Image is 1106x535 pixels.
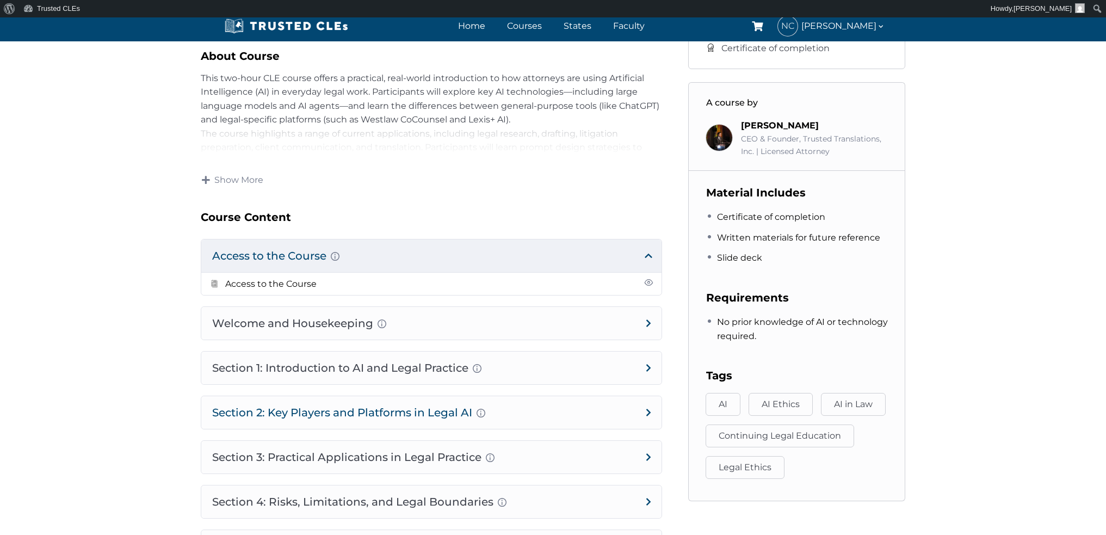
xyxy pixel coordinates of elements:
a: [PERSON_NAME] [741,120,819,131]
a: Show More [201,174,264,187]
h3: Material Includes [706,184,888,201]
span: NC [778,16,798,36]
h3: Requirements [706,289,888,306]
a: Home [455,18,488,34]
span: Show More [214,174,263,186]
h4: Section 4: Risks, Limitations, and Legal Boundaries [201,485,662,518]
h3: A course by [706,96,888,110]
a: Continuing Legal Education [706,425,854,447]
h4: Section 3: Practical Applications in Legal Practice [201,441,662,473]
span: Certificate of completion [721,41,830,56]
h4: Welcome and Housekeeping [201,307,662,340]
img: Trusted CLEs [221,18,351,34]
a: Courses [504,18,545,34]
a: AI [706,393,740,416]
a: Access to the Course [225,279,317,289]
a: AI in Law [821,393,886,416]
a: AI Ethics [749,393,813,416]
span: Written materials for future reference [717,231,880,245]
span: No prior knowledge of AI or technology required. [717,315,888,343]
span: Slide deck [717,251,762,265]
a: Legal Ethics [706,456,784,479]
h4: Section 2: Key Players and Platforms in Legal AI [201,396,662,429]
h3: Tags [706,367,888,384]
a: States [561,18,594,34]
a: Faculty [610,18,647,34]
h4: Access to the Course [201,239,662,272]
span: [PERSON_NAME] [1014,4,1072,13]
h4: Section 1: Introduction to AI and Legal Practice [201,352,662,384]
span: This two-hour CLE course offers a practical, real-world introduction to how attorneys are using A... [201,73,659,125]
span: Certificate of completion [717,210,825,224]
h2: About Course [201,47,662,65]
h3: Course Content [201,208,662,226]
span: [PERSON_NAME] [801,19,885,33]
div: CEO & Founder, Trusted Translations, Inc. | Licensed Attorney [741,133,888,157]
img: Richard Estevez [706,125,732,151]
